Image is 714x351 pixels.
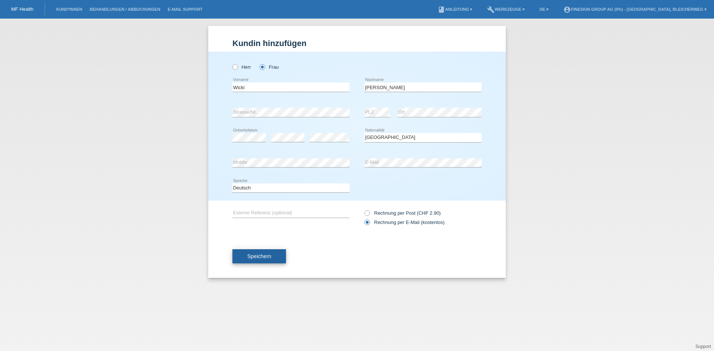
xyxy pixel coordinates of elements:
i: build [487,6,495,13]
input: Frau [260,64,264,69]
span: Speichern [247,253,271,259]
label: Rechnung per E-Mail (kostenlos) [364,220,444,225]
button: Speichern [232,249,286,263]
label: Frau [260,64,279,70]
a: bookAnleitung ▾ [434,7,476,12]
a: DE ▾ [536,7,552,12]
h1: Kundin hinzufügen [232,39,482,48]
a: Behandlungen / Abbuchungen [86,7,164,12]
input: Rechnung per Post (CHF 2.90) [364,210,369,220]
a: MF Health [11,6,33,12]
input: Herr [232,64,237,69]
a: buildWerkzeuge ▾ [483,7,528,12]
a: E-Mail Support [164,7,206,12]
label: Rechnung per Post (CHF 2.90) [364,210,441,216]
input: Rechnung per E-Mail (kostenlos) [364,220,369,229]
label: Herr [232,64,251,70]
a: Support [695,344,711,349]
i: book [438,6,445,13]
i: account_circle [563,6,571,13]
a: Kund*innen [52,7,86,12]
a: account_circleFineSkin Group AG (0%) - [GEOGRAPHIC_DATA], Bleicherweg ▾ [560,7,710,12]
